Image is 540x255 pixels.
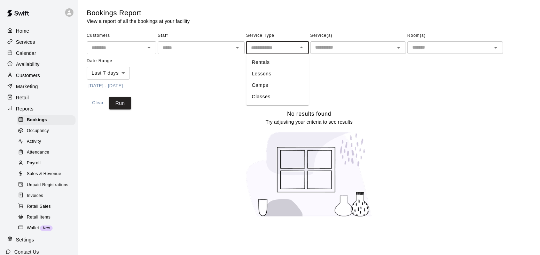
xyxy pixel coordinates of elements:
[16,27,29,34] p: Home
[310,30,406,41] span: Service(s)
[6,59,73,69] a: Availability
[6,235,73,245] a: Settings
[17,158,78,169] a: Payroll
[17,137,78,147] a: Activity
[246,91,309,102] li: Classes
[17,137,76,147] div: Activity
[17,191,76,201] div: Invoices
[40,226,53,230] span: New
[27,182,68,189] span: Unpaid Registrations
[16,72,40,79] p: Customers
[17,115,76,125] div: Bookings
[144,43,154,52] button: Open
[6,48,73,58] a: Calendar
[87,97,109,110] button: Clear
[240,125,379,223] img: No results found
[17,148,76,157] div: Attendance
[27,192,43,199] span: Invoices
[407,30,503,41] span: Room(s)
[17,223,76,233] div: WalletNew
[16,105,33,112] p: Reports
[491,43,501,52] button: Open
[27,160,40,167] span: Payroll
[246,68,309,80] li: Lessons
[27,128,49,134] span: Occupancy
[17,115,78,125] a: Bookings
[109,97,131,110] button: Run
[87,30,156,41] span: Customers
[233,43,242,52] button: Open
[17,180,76,190] div: Unpaid Registrations
[17,212,78,223] a: Retail Items
[27,149,49,156] span: Attendance
[16,39,35,46] p: Services
[17,213,76,222] div: Retail Items
[6,104,73,114] a: Reports
[16,94,29,101] p: Retail
[17,223,78,233] a: WalletNew
[6,70,73,81] a: Customers
[87,8,190,18] h5: Bookings Report
[17,158,76,168] div: Payroll
[17,201,78,212] a: Retail Sales
[6,81,73,92] a: Marketing
[17,126,76,136] div: Occupancy
[16,61,40,68] p: Availability
[266,118,353,125] p: Try adjusting your criteria to see results
[27,171,61,178] span: Sales & Revenue
[87,18,190,25] p: View a report of all the bookings at your facility
[394,43,404,52] button: Open
[17,169,76,179] div: Sales & Revenue
[246,80,309,91] li: Camps
[246,30,309,41] span: Service Type
[27,203,51,210] span: Retail Sales
[6,26,73,36] a: Home
[16,50,36,57] p: Calendar
[27,214,50,221] span: Retail Items
[16,83,38,90] p: Marketing
[17,202,76,212] div: Retail Sales
[87,56,148,67] span: Date Range
[87,81,125,91] button: [DATE] - [DATE]
[17,125,78,136] a: Occupancy
[287,109,331,118] h6: No results found
[27,117,47,124] span: Bookings
[6,37,73,47] a: Services
[297,43,306,52] button: Close
[27,138,41,145] span: Activity
[17,147,78,158] a: Attendance
[246,57,309,68] li: Rentals
[27,225,39,232] span: Wallet
[17,169,78,180] a: Sales & Revenue
[17,180,78,190] a: Unpaid Registrations
[87,67,130,80] div: Last 7 days
[6,92,73,103] a: Retail
[17,190,78,201] a: Invoices
[158,30,245,41] span: Staff
[16,236,34,243] p: Settings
